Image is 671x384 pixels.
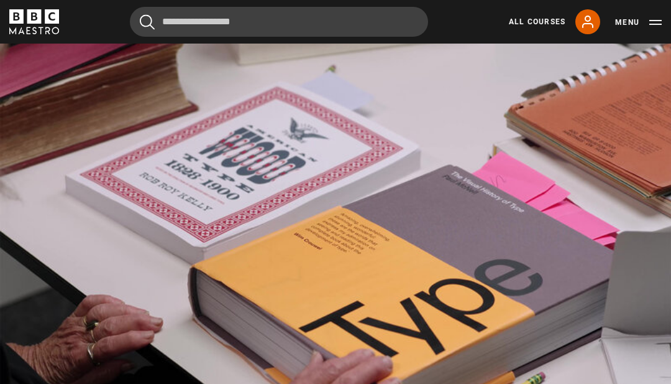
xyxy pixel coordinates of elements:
button: Submit the search query [140,14,155,30]
input: Search [130,7,428,37]
a: All Courses [509,16,565,27]
button: Toggle navigation [615,16,662,29]
svg: BBC Maestro [9,9,59,34]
